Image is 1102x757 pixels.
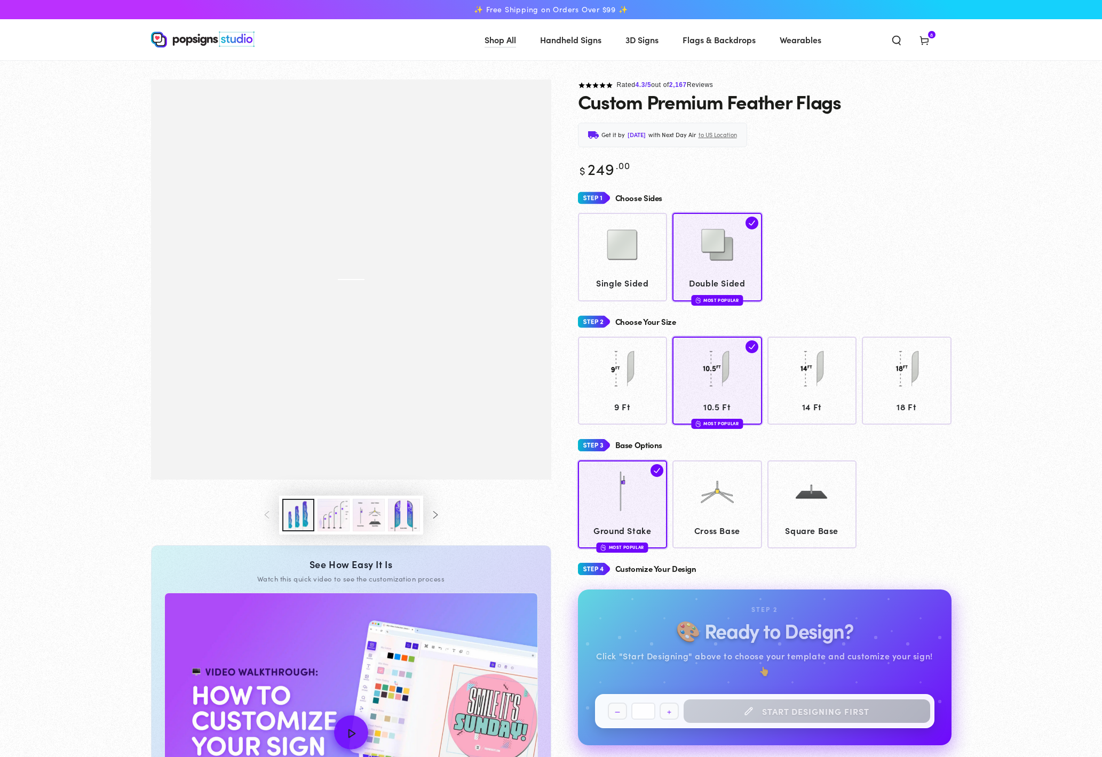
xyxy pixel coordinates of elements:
span: 10.5 Ft [678,399,757,415]
img: 10.5 Ft [691,342,744,395]
img: fire.svg [695,297,701,304]
img: check.svg [651,464,663,477]
span: Single Sided [583,275,662,291]
span: Flags & Backdrops [683,32,756,47]
bdi: 249 [578,157,631,179]
img: Popsigns Studio [151,31,255,47]
button: Load image 1 in gallery view [282,499,314,531]
img: Step 2 [578,312,610,332]
div: Step 2 [751,604,778,616]
div: Most Popular [691,419,743,429]
a: Wearables [772,26,829,54]
span: $ [580,163,586,178]
span: Handheld Signs [540,32,601,47]
img: Step 3 [578,435,610,455]
a: Handheld Signs [532,26,609,54]
button: Load image 4 in gallery view [388,499,420,531]
button: Slide left [256,503,279,527]
img: Ground Stake [596,465,649,519]
span: to US Location [699,130,737,140]
a: Square Base Square Base [767,460,857,548]
h4: Customize Your Design [615,564,696,573]
img: 9 Ft [596,342,649,395]
h4: Choose Sides [615,194,663,203]
a: Shop All [477,26,524,54]
img: fire.svg [695,420,701,427]
span: 3D Signs [625,32,659,47]
a: Double Sided Double Sided Most Popular [672,213,762,301]
span: Ground Stake [583,523,662,538]
img: Step 1 [578,188,610,208]
media-gallery: Gallery Viewer [151,79,551,535]
a: 3D Signs [617,26,667,54]
img: check.svg [746,217,758,229]
div: Most Popular [691,295,743,305]
h4: Base Options [615,441,663,450]
span: Square Base [772,523,852,538]
span: 14 Ft [772,399,852,415]
span: Get it by [601,130,625,140]
div: Watch this quick video to see the customization process [164,574,538,584]
sup: .00 [616,158,631,172]
a: Ground Stake Ground Stake Most Popular [578,460,668,548]
a: 10.5 Ft 10.5 Ft Most Popular [672,337,762,425]
img: Square Base [785,465,838,519]
a: 14 Ft 14 Ft [767,337,857,425]
h4: Choose Your Size [615,317,676,326]
a: 9 Ft 9 Ft [578,337,668,425]
span: Double Sided [678,275,757,291]
a: Flags & Backdrops [675,26,764,54]
span: Rated out of Reviews [617,81,713,89]
span: with Next Day Air [648,130,696,140]
img: 14 Ft [785,342,838,395]
div: Most Popular [597,543,648,553]
img: 18 Ft [880,342,933,395]
div: Click "Start Designing" above to choose your template and customize your sign! 👆 [595,648,934,679]
a: 18 Ft 18 Ft [862,337,952,425]
a: Cross Base Cross Base [672,460,762,548]
h1: Custom Premium Feather Flags [578,91,841,112]
img: Cross Base [691,465,744,519]
span: [DATE] [628,130,646,140]
span: ✨ Free Shipping on Orders Over $99 ✨ [474,5,628,14]
summary: Search our site [883,28,910,51]
span: 8 [930,31,933,38]
div: See How Easy It Is [164,559,538,570]
span: 9 Ft [583,399,662,415]
button: Load image 3 in gallery view [353,499,385,531]
img: check.svg [746,340,758,353]
span: 18 Ft [867,399,947,415]
span: 2,167 [669,81,687,89]
img: Step 4 [578,559,610,579]
img: Double Sided [691,218,744,272]
h2: 🎨 Ready to Design? [676,619,853,641]
span: Cross Base [678,523,757,538]
span: 4.3 [636,81,645,89]
span: Wearables [780,32,821,47]
img: fire.svg [601,544,606,551]
button: Slide right [423,503,447,527]
img: Single Sided [596,218,649,272]
span: Shop All [485,32,516,47]
button: Load image 2 in gallery view [318,499,350,531]
a: Single Sided Single Sided [578,213,668,301]
span: /5 [645,81,651,89]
